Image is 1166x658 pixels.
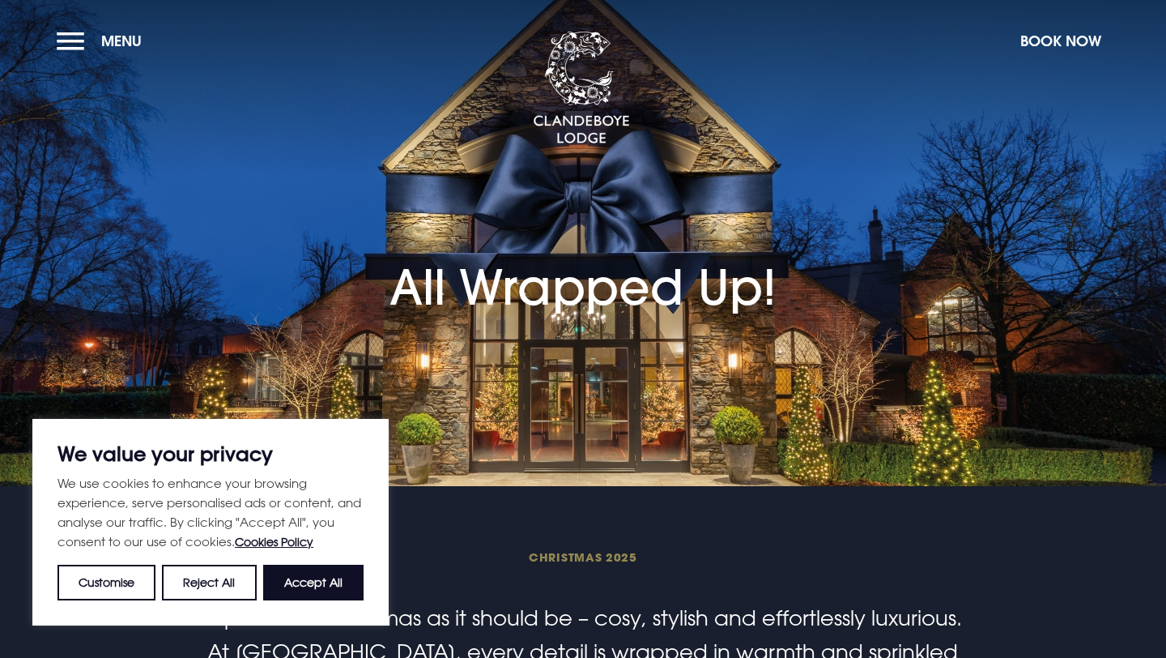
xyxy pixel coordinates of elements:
p: We use cookies to enhance your browsing experience, serve personalised ads or content, and analys... [57,473,364,552]
button: Accept All [263,565,364,600]
img: Clandeboye Lodge [533,32,630,145]
span: Christmas 2025 [198,549,968,565]
button: Menu [57,23,150,58]
h1: All Wrapped Up! [389,178,777,315]
button: Book Now [1012,23,1109,58]
a: Cookies Policy [235,535,313,549]
div: We value your privacy [32,419,389,626]
button: Customise [57,565,155,600]
p: We value your privacy [57,444,364,464]
span: Menu [101,32,142,50]
button: Reject All [162,565,256,600]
